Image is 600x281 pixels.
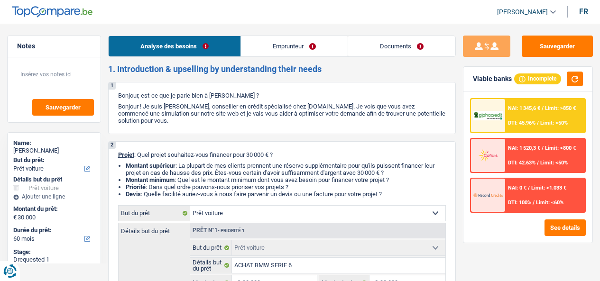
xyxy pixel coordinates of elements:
button: Sauvegarder [32,99,94,116]
strong: Montant minimum [126,176,175,183]
li: : Quel est le montant minimum dont vous avez besoin pour financer votre projet ? [126,176,446,183]
span: / [542,145,544,151]
span: [PERSON_NAME] [497,8,548,16]
span: NAI: 1 345,6 € [508,105,540,111]
span: Sauvegarder [46,104,81,110]
span: DTI: 42.63% [508,160,535,166]
li: : La plupart de mes clients prennent une réserve supplémentaire pour qu'ils puissent financer leu... [126,162,446,176]
p: Bonjour ! Je suis [PERSON_NAME], conseiller en crédit spécialisé chez [DOMAIN_NAME]. Je vois que ... [118,103,446,124]
span: / [528,185,530,191]
span: Limit: <50% [540,120,568,126]
div: Incomplete [514,73,561,84]
label: Détails but du prêt [119,223,190,234]
div: Viable banks [473,75,512,83]
img: Record Credits [473,188,503,203]
span: / [542,105,544,111]
div: Stage: [13,248,95,256]
div: Détails but du prêt [13,176,95,183]
div: Ajouter une ligne [13,193,95,200]
li: : Quelle facilité auriez-vous à nous faire parvenir un devis ou une facture pour votre projet ? [126,190,446,198]
button: Sauvegarder [522,36,593,57]
h5: Notes [17,42,91,50]
img: AlphaCredit [473,111,503,120]
a: Analyse des besoins [109,36,240,56]
div: fr [579,7,588,16]
label: But du prêt [190,240,232,255]
span: / [537,120,539,126]
div: 2 [109,142,116,149]
span: NAI: 0 € [508,185,526,191]
div: Name: [13,139,95,147]
label: But du prêt: [13,156,93,164]
label: Montant du prêt: [13,205,93,213]
li: : Dans quel ordre pouvons-nous prioriser vos projets ? [126,183,446,190]
span: DTI: 100% [508,199,531,206]
img: Cofidis [473,148,503,163]
span: Limit: >850 € [545,105,576,111]
p: : Quel projet souhaitez-vous financer pour 30 000 € ? [118,151,446,158]
span: Limit: >800 € [545,145,576,151]
img: TopCompare Logo [12,6,92,18]
div: 1 [109,82,116,90]
a: Emprunteur [241,36,348,56]
span: NAI: 1 520,3 € [508,145,540,151]
span: - Priorité 1 [218,228,245,233]
span: / [533,199,535,206]
span: Limit: <50% [540,160,568,166]
a: Documents [348,36,455,56]
span: / [537,160,539,166]
button: See details [545,219,586,236]
span: € [13,214,17,221]
span: Limit: >1.033 € [531,185,566,191]
p: Bonjour, est-ce que je parle bien à [PERSON_NAME] ? [118,92,446,99]
label: Détails but du prêt [190,258,232,273]
label: But du prêt [119,206,191,221]
span: DTI: 45.96% [508,120,535,126]
span: Projet [118,151,134,158]
div: Drequested 1 [13,256,95,263]
a: [PERSON_NAME] [489,4,556,20]
h2: 1. Introduction & upselling by understanding their needs [108,64,456,74]
label: Durée du prêt: [13,227,93,234]
span: Devis [126,190,141,198]
span: Limit: <60% [536,199,563,206]
div: [PERSON_NAME] [13,147,95,154]
strong: Priorité [126,183,146,190]
div: Prêt n°1 [190,227,247,234]
strong: Montant supérieur [126,162,175,169]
